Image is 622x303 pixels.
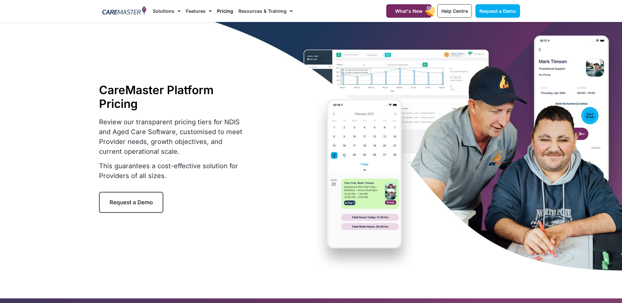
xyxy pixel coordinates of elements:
[437,4,472,18] a: Help Centre
[99,192,163,213] a: Request a Demo
[441,8,468,14] span: Help Centre
[475,4,520,18] a: Request a Demo
[395,8,423,14] span: What's New
[99,161,247,181] p: This guarantees a cost-effective solution for Providers of all sizes.
[110,199,153,206] span: Request a Demo
[99,83,247,111] h1: CareMaster Platform Pricing
[386,4,431,18] a: What's New
[99,117,247,156] p: Review our transparent pricing tiers for NDIS and Aged Care Software, customised to meet Provider...
[102,6,147,16] img: CareMaster Logo
[479,8,516,14] span: Request a Demo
